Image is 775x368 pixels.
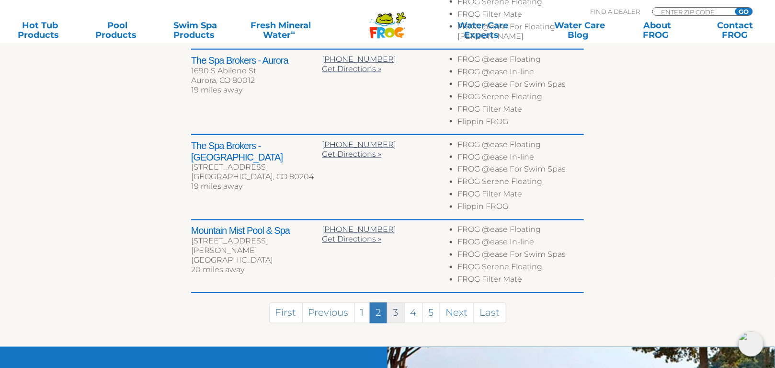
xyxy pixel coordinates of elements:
li: FROG Serene Floating [458,263,584,275]
li: FROG @ease For Swim Spas [458,250,584,263]
a: [PHONE_NUMBER] [322,225,396,234]
a: 4 [404,303,423,323]
li: FROG @ease For Swim Spas [458,80,584,92]
a: PoolProducts [87,21,148,40]
li: FROG Filter Mate [458,190,584,202]
h2: Mountain Mist Pool & Spa [191,225,322,237]
li: FROG @ease For Swim Spas [458,165,584,177]
div: [STREET_ADDRESS] [191,163,322,172]
li: FROG @ease In-line [458,152,584,165]
li: FROG @ease For Floating [PERSON_NAME] [458,22,584,44]
a: Swim SpaProducts [165,21,226,40]
a: 3 [387,303,405,323]
h2: The Spa Brokers - Aurora [191,55,322,66]
img: openIcon [739,332,764,356]
a: Last [474,303,506,323]
div: [STREET_ADDRESS][PERSON_NAME] [191,237,322,256]
li: FROG @ease Floating [458,140,584,152]
span: 20 miles away [191,265,244,275]
a: Get Directions » [322,235,381,244]
li: FROG Serene Floating [458,92,584,104]
a: [PHONE_NUMBER] [322,140,396,149]
div: Aurora, CO 80012 [191,76,322,85]
li: FROG @ease In-line [458,67,584,80]
a: ContactFROG [705,21,765,40]
li: FROG @ease In-line [458,238,584,250]
a: 5 [422,303,440,323]
div: 1690 S Abilene St [191,66,322,76]
a: Next [440,303,474,323]
li: FROG Filter Mate [458,275,584,287]
span: 19 miles away [191,182,242,191]
input: Zip Code Form [660,8,725,16]
p: Find A Dealer [590,7,640,16]
li: Flippin FROG [458,117,584,129]
a: Hot TubProducts [10,21,70,40]
a: First [269,303,303,323]
a: Get Directions » [322,64,381,73]
a: Get Directions » [322,149,381,159]
span: 19 miles away [191,85,242,94]
li: Flippin FROG [458,202,584,215]
li: FROG Filter Mate [458,104,584,117]
li: FROG Serene Floating [458,177,584,190]
div: [GEOGRAPHIC_DATA] [191,256,322,265]
li: FROG @ease Floating [458,225,584,238]
li: FROG Filter Mate [458,10,584,22]
a: AboutFROG [627,21,687,40]
a: 1 [354,303,370,323]
a: [PHONE_NUMBER] [322,55,396,64]
div: [GEOGRAPHIC_DATA], CO 80204 [191,172,322,182]
a: Previous [302,303,355,323]
h2: The Spa Brokers - [GEOGRAPHIC_DATA] [191,140,322,163]
a: 2 [370,303,387,323]
input: GO [735,8,752,15]
li: FROG @ease Floating [458,55,584,67]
